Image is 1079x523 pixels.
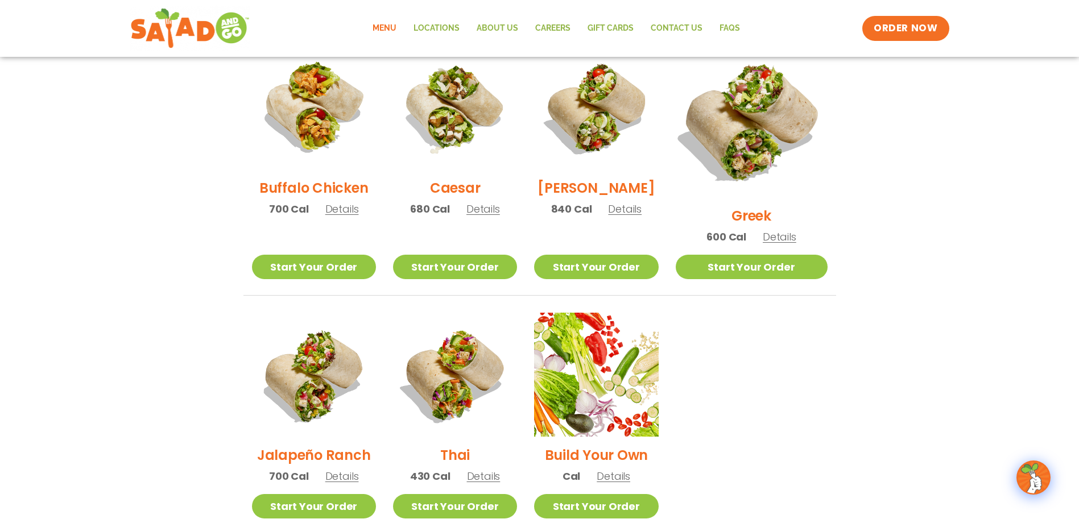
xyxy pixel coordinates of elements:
[527,15,579,41] a: Careers
[534,255,658,279] a: Start Your Order
[467,469,501,483] span: Details
[252,313,376,437] img: Product photo for Jalapeño Ranch Wrap
[269,468,309,484] span: 700 Cal
[430,178,481,198] h2: Caesar
[393,255,517,279] a: Start Your Order
[534,45,658,169] img: Product photo for Cobb Wrap
[711,15,749,41] a: FAQs
[597,469,630,483] span: Details
[545,445,648,465] h2: Build Your Own
[676,255,828,279] a: Start Your Order
[259,178,368,198] h2: Buffalo Chicken
[252,255,376,279] a: Start Your Order
[763,230,796,244] span: Details
[608,202,642,216] span: Details
[534,494,658,518] a: Start Your Order
[410,201,450,217] span: 680 Cal
[325,202,359,216] span: Details
[393,45,517,169] img: Product photo for Caesar Wrap
[252,494,376,518] a: Start Your Order
[534,313,658,437] img: Product photo for Build Your Own
[662,32,840,210] img: Product photo for Greek Wrap
[579,15,642,41] a: GIFT CARDS
[538,178,655,198] h2: [PERSON_NAME]
[393,494,517,518] a: Start Your Order
[551,201,592,217] span: 840 Cal
[393,313,517,437] img: Product photo for Thai Wrap
[410,468,450,484] span: 430 Cal
[325,469,359,483] span: Details
[364,15,405,41] a: Menu
[468,15,527,41] a: About Us
[257,445,371,465] h2: Jalapeño Ranch
[1018,462,1049,493] img: wpChatIcon
[706,229,746,244] span: 600 Cal
[269,201,309,217] span: 700 Cal
[466,202,500,216] span: Details
[364,15,749,41] nav: Menu
[130,6,250,51] img: new-SAG-logo-768×292
[731,206,771,226] h2: Greek
[642,15,711,41] a: Contact Us
[862,16,949,41] a: ORDER NOW
[440,445,470,465] h2: Thai
[874,22,937,35] span: ORDER NOW
[563,468,580,484] span: Cal
[405,15,468,41] a: Locations
[252,45,376,169] img: Product photo for Buffalo Chicken Wrap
